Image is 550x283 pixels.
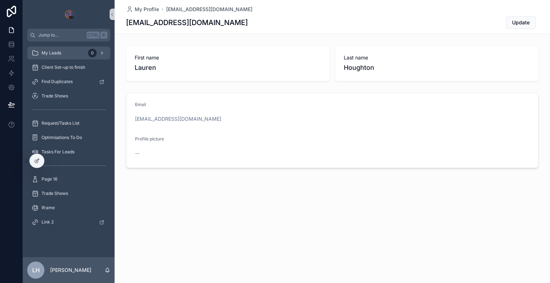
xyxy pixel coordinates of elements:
[27,117,110,130] a: Request/Tasks List
[135,6,159,13] span: My Profile
[27,29,110,42] button: Jump to...CtrlK
[42,219,54,225] span: Link 2
[42,149,74,155] span: Tasks For Leads
[166,6,252,13] a: [EMAIL_ADDRESS][DOMAIN_NAME]
[512,19,530,26] span: Update
[27,75,110,88] a: Find Duplicates
[42,176,57,182] span: Page 16
[126,18,248,28] h1: [EMAIL_ADDRESS][DOMAIN_NAME]
[42,205,55,211] span: Iframe
[27,131,110,144] a: Optimisations To Do
[27,47,110,59] a: My Leads0
[42,191,68,196] span: Trade Shows
[63,9,74,20] img: App logo
[42,50,61,56] span: My Leads
[27,173,110,186] a: Page 16
[27,201,110,214] a: Iframe
[101,32,107,38] span: K
[27,90,110,102] a: Trade Shows
[27,61,110,74] a: Client Set-up to finish
[42,79,73,85] span: Find Duplicates
[135,115,221,123] a: [EMAIL_ADDRESS][DOMAIN_NAME]
[88,49,97,57] div: 0
[87,32,100,39] span: Ctrl
[42,135,82,140] span: Optimisations To Do
[135,150,139,157] span: --
[27,145,110,158] a: Tasks For Leads
[27,216,110,229] a: Link 2
[135,136,164,141] span: Profile picture
[135,102,146,107] span: Email
[42,93,68,99] span: Trade Shows
[42,64,85,70] span: Client Set-up to finish
[126,6,159,13] a: My Profile
[32,266,40,274] span: LH
[23,42,115,238] div: scrollable content
[50,267,91,274] p: [PERSON_NAME]
[344,63,530,73] span: Houghton
[344,54,530,61] span: Last name
[506,16,536,29] button: Update
[135,63,321,73] span: Lauren
[27,187,110,200] a: Trade Shows
[135,54,321,61] span: First name
[38,32,84,38] span: Jump to...
[42,120,79,126] span: Request/Tasks List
